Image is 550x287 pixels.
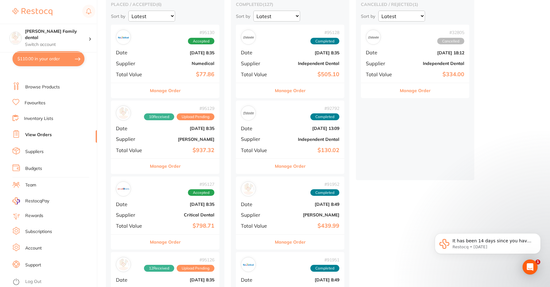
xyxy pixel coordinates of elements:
span: Supplier [241,212,272,218]
b: [DATE] 8:35 [152,277,214,282]
a: Support [25,262,41,268]
button: Manage Order [150,83,181,98]
b: [DATE] 8:35 [277,50,339,55]
span: Date [241,277,272,283]
span: Total Value [241,72,272,77]
span: Total Value [116,147,147,153]
span: Cancelled [437,38,464,45]
iframe: Intercom notifications message [425,220,550,270]
span: Date [241,201,272,207]
button: $110.00 in your order [12,51,84,66]
b: $130.02 [277,147,339,154]
p: Switch account [25,42,88,48]
span: Accepted [188,38,214,45]
b: [PERSON_NAME] [152,137,214,142]
span: Received [144,265,174,272]
h2: placed / accepted ( 6 ) [111,2,219,7]
a: Restocq Logo [12,5,52,19]
div: Critical Dental#95127AcceptedDate[DATE] 8:35SupplierCritical DentalTotal Value$798.71Manage Order [111,176,219,250]
span: Total Value [116,72,147,77]
button: Manage Order [275,159,306,174]
a: RestocqPay [12,197,49,205]
b: [DATE] 8:49 [277,277,339,282]
span: # 95128 [310,30,339,35]
span: Date [116,277,147,283]
span: Total Value [241,147,272,153]
div: Adam Dental#9512910ReceivedUpload PendingDate[DATE] 8:35Supplier[PERSON_NAME]Total Value$937.32Ma... [111,101,219,174]
b: [DATE] 13:09 [277,126,339,131]
a: Account [25,245,42,251]
h4: Westbrook Family dental [25,28,88,41]
img: Westbrook Family dental [10,32,22,44]
span: # 91952 [310,182,339,187]
span: Completed [310,113,339,120]
button: Manage Order [150,235,181,250]
p: Sort by [236,13,250,19]
span: Date [116,201,147,207]
b: $798.71 [152,223,214,229]
a: Suppliers [25,149,44,155]
span: Supplier [366,61,397,66]
span: 1 [535,260,540,265]
button: Log Out [12,277,95,287]
span: # 95127 [188,182,214,187]
button: Manage Order [400,83,431,98]
h2: completed ( 127 ) [236,2,344,7]
div: Numedical#95130AcceptedDate[DATE] 8:35SupplierNumedicalTotal Value$77.86Manage Order [111,25,219,98]
b: $937.32 [152,147,214,154]
a: Team [25,182,36,188]
img: Numedical [242,259,254,270]
a: Subscriptions [25,229,52,235]
b: [DATE] 8:35 [152,50,214,55]
span: Date [241,50,272,55]
b: [DATE] 8:35 [152,126,214,131]
b: Critical Dental [152,212,214,217]
p: Sort by [111,13,125,19]
div: Open Intercom Messenger [523,260,538,275]
span: Date [116,126,147,131]
span: # 32805 [437,30,464,35]
span: Upload Pending [177,265,214,272]
img: Critical Dental [117,183,129,195]
img: RestocqPay [12,197,20,205]
b: [DATE] 8:49 [277,202,339,207]
span: Supplier [241,61,272,66]
h2: cancelled / rejected ( 1 ) [361,2,469,7]
span: Supplier [116,212,147,218]
a: Rewards [25,213,43,219]
b: $505.10 [277,71,339,78]
span: It has been 14 days since you have started your Restocq journey. We wanted to do a check in and s... [27,18,107,54]
span: Supplier [241,136,272,142]
span: Received [144,113,174,120]
span: Supplier [116,136,147,142]
span: Completed [310,38,339,45]
b: Independent Dental [277,137,339,142]
span: # 91951 [310,257,339,262]
b: [DATE] 8:35 [152,202,214,207]
span: Date [116,50,147,55]
b: Independent Dental [277,61,339,66]
img: Independent Dental [242,107,254,119]
span: Total Value [116,223,147,229]
b: $334.00 [402,71,464,78]
span: Upload Pending [177,113,214,120]
b: [PERSON_NAME] [277,212,339,217]
img: Henry Schein Halas [117,259,129,270]
img: Henry Schein Halas [242,183,254,195]
b: $439.99 [277,223,339,229]
span: # 95129 [144,106,214,111]
img: Independent Dental [242,31,254,43]
b: Numedical [152,61,214,66]
span: Total Value [366,72,397,77]
p: Message from Restocq, sent 5d ago [27,24,108,30]
p: Sort by [361,13,375,19]
span: Date [366,50,397,55]
a: View Orders [25,132,52,138]
span: Accepted [188,189,214,196]
span: Total Value [241,223,272,229]
span: Completed [310,189,339,196]
a: Inventory Lists [24,116,53,122]
span: Supplier [116,61,147,66]
img: Numedical [117,31,129,43]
